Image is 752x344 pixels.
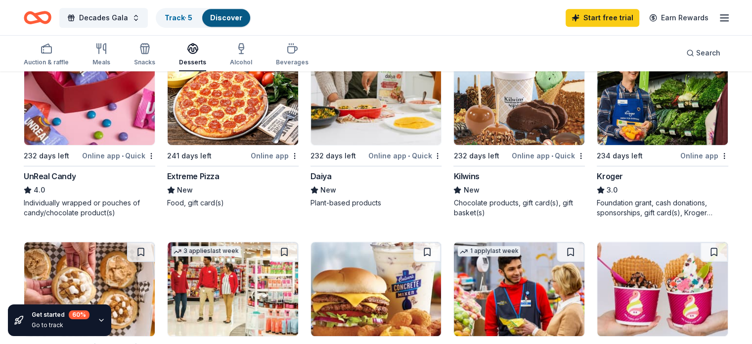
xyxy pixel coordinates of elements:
[368,149,442,162] div: Online app Quick
[168,51,298,145] img: Image for Extreme Pizza
[310,198,442,208] div: Plant-based products
[310,50,442,208] a: Image for Daiya232 days leftOnline app•QuickDaiyaNewPlant-based products
[458,246,520,256] div: 1 apply last week
[32,321,89,329] div: Go to track
[597,51,728,145] img: Image for Kroger
[165,13,192,22] a: Track· 5
[69,310,89,319] div: 60 %
[230,39,252,71] button: Alcohol
[32,310,89,319] div: Get started
[597,242,728,336] img: Image for Menchie's Frozen Yogurt
[179,39,206,71] button: Desserts
[311,51,442,145] img: Image for Daiya
[24,150,69,162] div: 232 days left
[24,198,155,218] div: Individually wrapped or pouches of candy/chocolate product(s)
[463,184,479,196] span: New
[168,242,298,336] img: Image for Target
[597,150,643,162] div: 234 days left
[454,51,584,145] img: Image for Kilwins
[310,170,332,182] div: Daiya
[82,149,155,162] div: Online app Quick
[167,170,220,182] div: Extreme Pizza
[310,150,356,162] div: 232 days left
[177,184,193,196] span: New
[167,50,299,208] a: Image for Extreme Pizza241 days leftOnline appExtreme PizzaNewFood, gift card(s)
[643,9,714,27] a: Earn Rewards
[607,184,618,196] span: 3.0
[566,9,639,27] a: Start free trial
[134,39,155,71] button: Snacks
[551,152,553,160] span: •
[172,246,241,256] div: 3 applies last week
[34,184,45,196] span: 4.0
[156,8,251,28] button: Track· 5Discover
[276,39,309,71] button: Beverages
[24,39,69,71] button: Auction & raffle
[454,242,584,336] img: Image for Walmart
[597,198,728,218] div: Foundation grant, cash donations, sponsorships, gift card(s), Kroger products
[680,149,728,162] div: Online app
[79,12,128,24] span: Decades Gala
[453,150,499,162] div: 232 days left
[24,170,76,182] div: UnReal Candy
[167,150,212,162] div: 241 days left
[134,58,155,66] div: Snacks
[92,58,110,66] div: Meals
[311,242,442,336] img: Image for Culver's
[408,152,410,160] span: •
[597,50,728,218] a: Image for Kroger2 applieslast week234 days leftOnline appKroger3.0Foundation grant, cash donation...
[179,58,206,66] div: Desserts
[276,58,309,66] div: Beverages
[678,43,728,63] button: Search
[59,8,148,28] button: Decades Gala
[597,170,623,182] div: Kroger
[24,242,155,336] img: Image for Cinnaholic
[24,6,51,29] a: Home
[122,152,124,160] span: •
[453,198,585,218] div: Chocolate products, gift card(s), gift basket(s)
[696,47,720,59] span: Search
[167,198,299,208] div: Food, gift card(s)
[453,170,479,182] div: Kilwins
[24,58,69,66] div: Auction & raffle
[210,13,242,22] a: Discover
[453,50,585,218] a: Image for Kilwins5 applieslast week232 days leftOnline app•QuickKilwinsNewChocolate products, gif...
[92,39,110,71] button: Meals
[230,58,252,66] div: Alcohol
[512,149,585,162] div: Online app Quick
[24,50,155,218] a: Image for UnReal Candy6 applieslast week232 days leftOnline app•QuickUnReal Candy4.0Individually ...
[320,184,336,196] span: New
[24,51,155,145] img: Image for UnReal Candy
[251,149,299,162] div: Online app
